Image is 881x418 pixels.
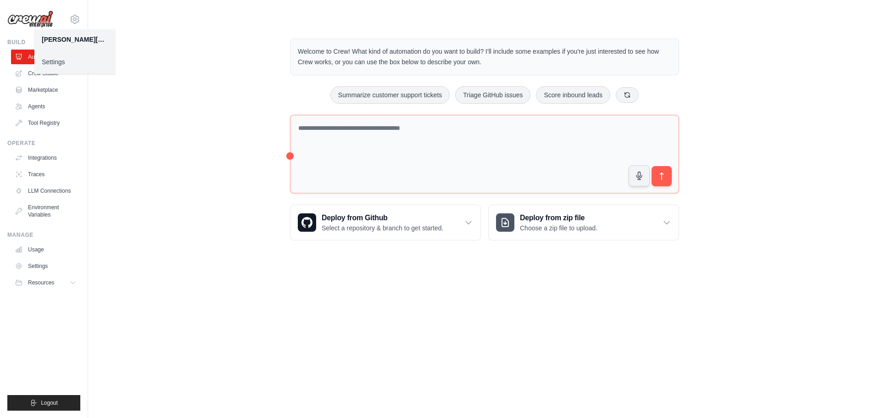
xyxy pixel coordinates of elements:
span: Logout [41,399,58,407]
button: Logout [7,395,80,411]
a: Settings [34,54,115,70]
button: Summarize customer support tickets [330,86,450,104]
h3: Deploy from Github [322,212,443,223]
iframe: Chat Widget [835,374,881,418]
h3: Deploy from zip file [520,212,597,223]
button: Resources [11,275,80,290]
a: Settings [11,259,80,273]
a: Marketplace [11,83,80,97]
a: Usage [11,242,80,257]
a: Crew Studio [11,66,80,81]
div: Manage [7,231,80,239]
a: Tool Registry [11,116,80,130]
a: LLM Connections [11,184,80,198]
a: Traces [11,167,80,182]
p: Choose a zip file to upload. [520,223,597,233]
a: Automations [11,50,80,64]
p: Select a repository & branch to get started. [322,223,443,233]
p: Welcome to Crew! What kind of automation do you want to build? I'll include some examples if you'... [298,46,671,67]
a: Agents [11,99,80,114]
button: Triage GitHub issues [455,86,530,104]
span: Resources [28,279,54,286]
a: Integrations [11,150,80,165]
div: Operate [7,139,80,147]
a: Environment Variables [11,200,80,222]
div: [PERSON_NAME][EMAIL_ADDRESS][PERSON_NAME][DOMAIN_NAME] [42,35,108,44]
button: Score inbound leads [536,86,610,104]
img: Logo [7,11,53,28]
div: Build [7,39,80,46]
